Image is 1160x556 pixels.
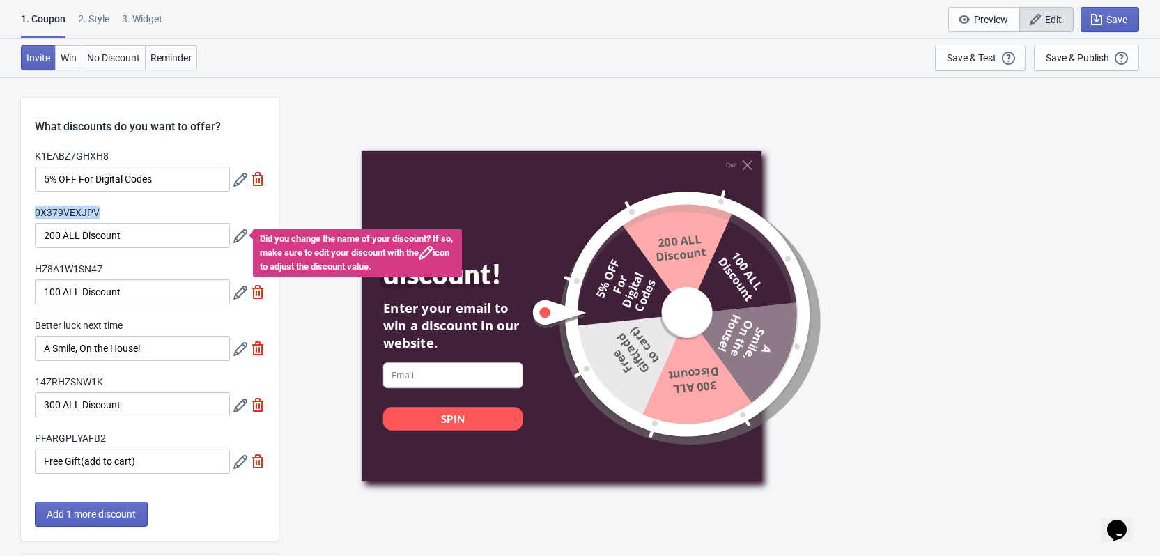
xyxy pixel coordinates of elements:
img: delete.svg [251,398,265,412]
span: Reminder [150,52,192,63]
label: HZ8A1W1SN47 [35,262,102,276]
img: delete.svg [251,454,265,468]
button: Invite [21,45,56,70]
label: 14ZRHZSNW1K [35,375,103,389]
div: SPIN [441,411,464,425]
button: Save & Test [935,45,1026,71]
button: Add 1 more discount [35,502,148,527]
button: Reminder [145,45,197,70]
div: What discounts do you want to offer? [21,98,279,135]
div: 3. Widget [122,12,162,36]
img: delete.svg [251,285,265,299]
iframe: chat widget [1101,500,1146,542]
input: Email [382,362,523,388]
button: Save & Publish [1034,45,1139,71]
span: Add 1 more discount [47,509,136,520]
div: Save & Publish [1046,52,1109,63]
div: Enter your email to win a discount in our website. [382,299,523,352]
button: Preview [948,7,1020,32]
label: PFARGPEYAFB2 [35,431,106,445]
label: K1EABZ7GHXH8 [35,149,109,163]
span: No Discount [87,52,140,63]
div: Did you change the name of your discount? If so, make sure to edit your discount with the icon to... [253,229,462,277]
label: 0X379VEXJPV [35,206,100,219]
button: Save [1081,7,1139,32]
div: 1. Coupon [21,12,65,38]
label: Better luck next time [35,318,123,332]
img: delete.svg [251,341,265,355]
img: delete.svg [251,172,265,186]
div: Get a discount! [382,224,550,291]
span: Save [1106,14,1127,25]
button: Win [55,45,82,70]
img: delete.svg [251,229,265,242]
span: Edit [1045,14,1062,25]
span: Preview [974,14,1008,25]
div: Quit [725,162,736,169]
button: No Discount [82,45,146,70]
span: Win [61,52,77,63]
div: 2 . Style [78,12,109,36]
span: Invite [26,52,50,63]
div: Save & Test [947,52,996,63]
button: Edit [1019,7,1074,32]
